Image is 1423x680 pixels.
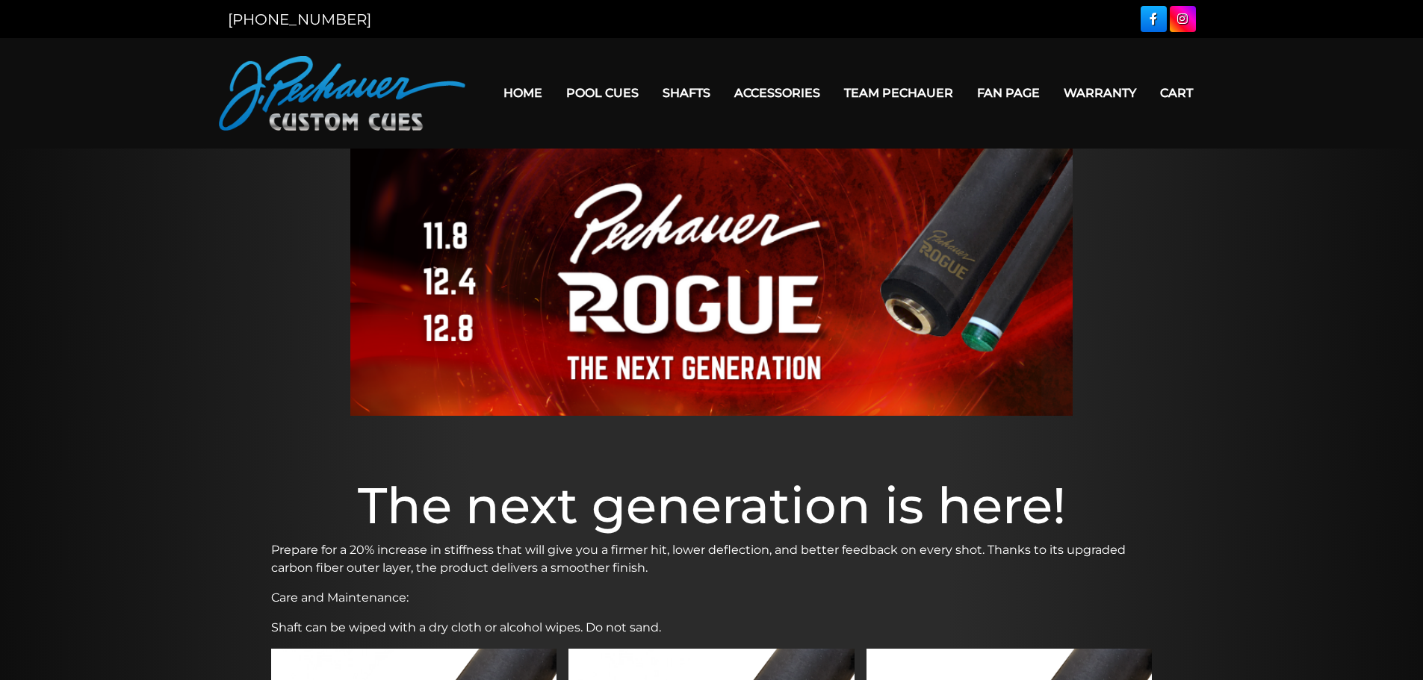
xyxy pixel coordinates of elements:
p: Shaft can be wiped with a dry cloth or alcohol wipes. Do not sand. [271,619,1153,637]
a: Fan Page [965,74,1052,112]
a: Team Pechauer [832,74,965,112]
a: Cart [1148,74,1205,112]
a: Pool Cues [554,74,651,112]
p: Care and Maintenance: [271,589,1153,607]
a: Shafts [651,74,722,112]
h1: The next generation is here! [271,475,1153,535]
a: [PHONE_NUMBER] [228,10,371,28]
p: Prepare for a 20% increase in stiffness that will give you a firmer hit, lower deflection, and be... [271,541,1153,577]
a: Warranty [1052,74,1148,112]
img: Pechauer Custom Cues [219,56,465,131]
a: Home [492,74,554,112]
a: Accessories [722,74,832,112]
